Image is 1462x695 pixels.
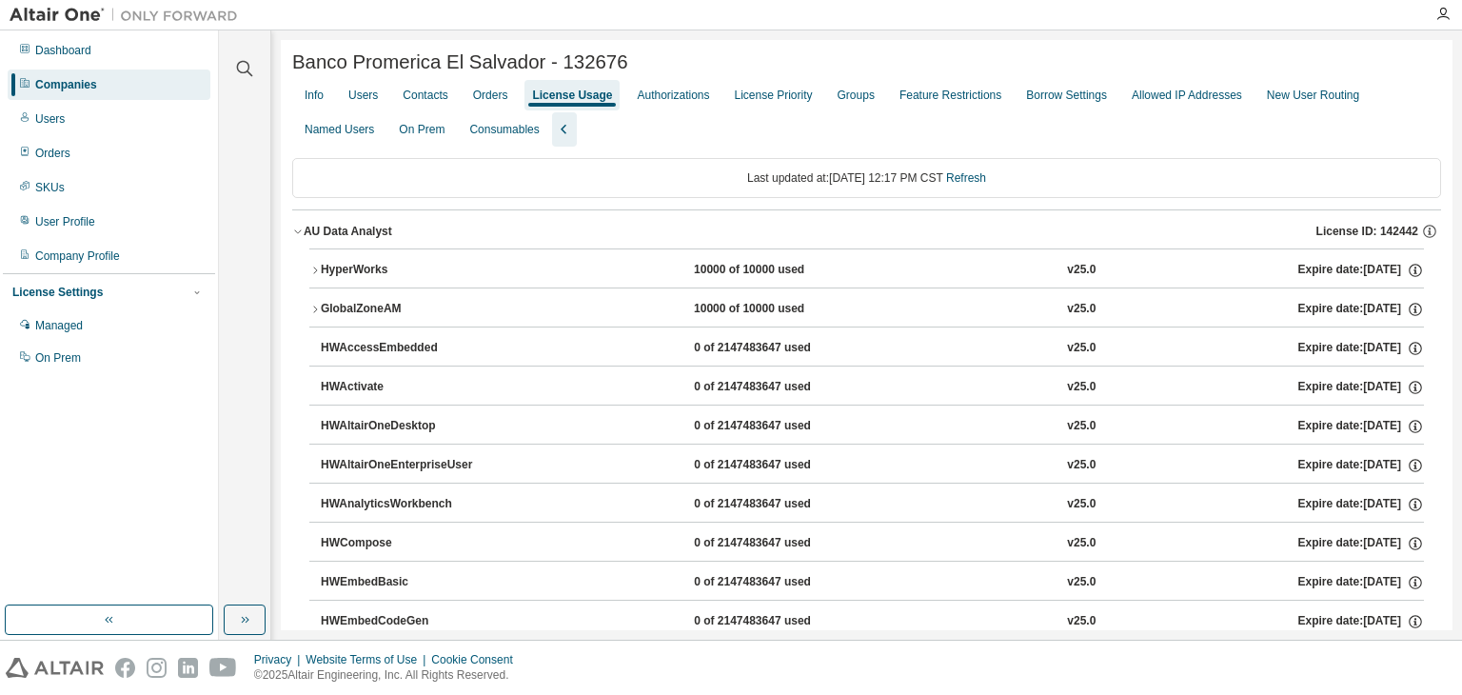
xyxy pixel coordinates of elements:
[469,122,539,137] div: Consumables
[694,457,865,474] div: 0 of 2147483647 used
[321,574,492,591] div: HWEmbedBasic
[321,418,492,435] div: HWAltairOneDesktop
[403,88,447,103] div: Contacts
[694,613,865,630] div: 0 of 2147483647 used
[178,658,198,678] img: linkedin.svg
[292,51,628,73] span: Banco Promerica El Salvador - 132676
[1132,88,1242,103] div: Allowed IP Addresses
[306,652,431,667] div: Website Terms of Use
[309,249,1424,291] button: HyperWorks10000 of 10000 usedv25.0Expire date:[DATE]
[1067,535,1096,552] div: v25.0
[321,496,492,513] div: HWAnalyticsWorkbench
[321,613,492,630] div: HWEmbedCodeGen
[321,457,492,474] div: HWAltairOneEnterpriseUser
[637,88,709,103] div: Authorizations
[321,562,1424,604] button: HWEmbedBasic0 of 2147483647 usedv25.0Expire date:[DATE]
[209,658,237,678] img: youtube.svg
[321,523,1424,565] button: HWCompose0 of 2147483647 usedv25.0Expire date:[DATE]
[1067,457,1096,474] div: v25.0
[1298,613,1424,630] div: Expire date: [DATE]
[321,301,492,318] div: GlobalZoneAM
[838,88,875,103] div: Groups
[35,350,81,366] div: On Prem
[321,601,1424,643] button: HWEmbedCodeGen0 of 2147483647 usedv25.0Expire date:[DATE]
[35,180,65,195] div: SKUs
[1298,340,1424,357] div: Expire date: [DATE]
[292,210,1441,252] button: AU Data AnalystLicense ID: 142442
[305,88,324,103] div: Info
[35,146,70,161] div: Orders
[1298,457,1424,474] div: Expire date: [DATE]
[115,658,135,678] img: facebook.svg
[305,122,374,137] div: Named Users
[694,379,865,396] div: 0 of 2147483647 used
[1298,301,1424,318] div: Expire date: [DATE]
[321,328,1424,369] button: HWAccessEmbedded0 of 2147483647 usedv25.0Expire date:[DATE]
[1298,496,1424,513] div: Expire date: [DATE]
[321,535,492,552] div: HWCompose
[399,122,445,137] div: On Prem
[321,379,492,396] div: HWActivate
[1067,262,1096,279] div: v25.0
[431,652,524,667] div: Cookie Consent
[348,88,378,103] div: Users
[6,658,104,678] img: altair_logo.svg
[35,318,83,333] div: Managed
[735,88,813,103] div: License Priority
[1067,418,1096,435] div: v25.0
[292,158,1441,198] div: Last updated at: [DATE] 12:17 PM CST
[10,6,247,25] img: Altair One
[321,367,1424,408] button: HWActivate0 of 2147483647 usedv25.0Expire date:[DATE]
[12,285,103,300] div: License Settings
[35,77,97,92] div: Companies
[1067,574,1096,591] div: v25.0
[1298,379,1424,396] div: Expire date: [DATE]
[1067,496,1096,513] div: v25.0
[321,406,1424,447] button: HWAltairOneDesktop0 of 2147483647 usedv25.0Expire date:[DATE]
[1067,613,1096,630] div: v25.0
[694,418,865,435] div: 0 of 2147483647 used
[254,652,306,667] div: Privacy
[694,535,865,552] div: 0 of 2147483647 used
[1316,224,1418,239] span: License ID: 142442
[694,340,865,357] div: 0 of 2147483647 used
[1067,301,1096,318] div: v25.0
[321,340,492,357] div: HWAccessEmbedded
[1067,340,1096,357] div: v25.0
[899,88,1001,103] div: Feature Restrictions
[473,88,508,103] div: Orders
[35,111,65,127] div: Users
[1067,379,1096,396] div: v25.0
[309,288,1424,330] button: GlobalZoneAM10000 of 10000 usedv25.0Expire date:[DATE]
[1267,88,1359,103] div: New User Routing
[694,301,865,318] div: 10000 of 10000 used
[321,445,1424,486] button: HWAltairOneEnterpriseUser0 of 2147483647 usedv25.0Expire date:[DATE]
[35,43,91,58] div: Dashboard
[321,262,492,279] div: HyperWorks
[1298,535,1424,552] div: Expire date: [DATE]
[1298,574,1424,591] div: Expire date: [DATE]
[532,88,612,103] div: License Usage
[694,496,865,513] div: 0 of 2147483647 used
[321,484,1424,526] button: HWAnalyticsWorkbench0 of 2147483647 usedv25.0Expire date:[DATE]
[254,667,524,684] p: © 2025 Altair Engineering, Inc. All Rights Reserved.
[1298,262,1424,279] div: Expire date: [DATE]
[35,248,120,264] div: Company Profile
[304,224,392,239] div: AU Data Analyst
[694,574,865,591] div: 0 of 2147483647 used
[35,214,95,229] div: User Profile
[1026,88,1107,103] div: Borrow Settings
[147,658,167,678] img: instagram.svg
[694,262,865,279] div: 10000 of 10000 used
[1298,418,1424,435] div: Expire date: [DATE]
[946,171,986,185] a: Refresh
